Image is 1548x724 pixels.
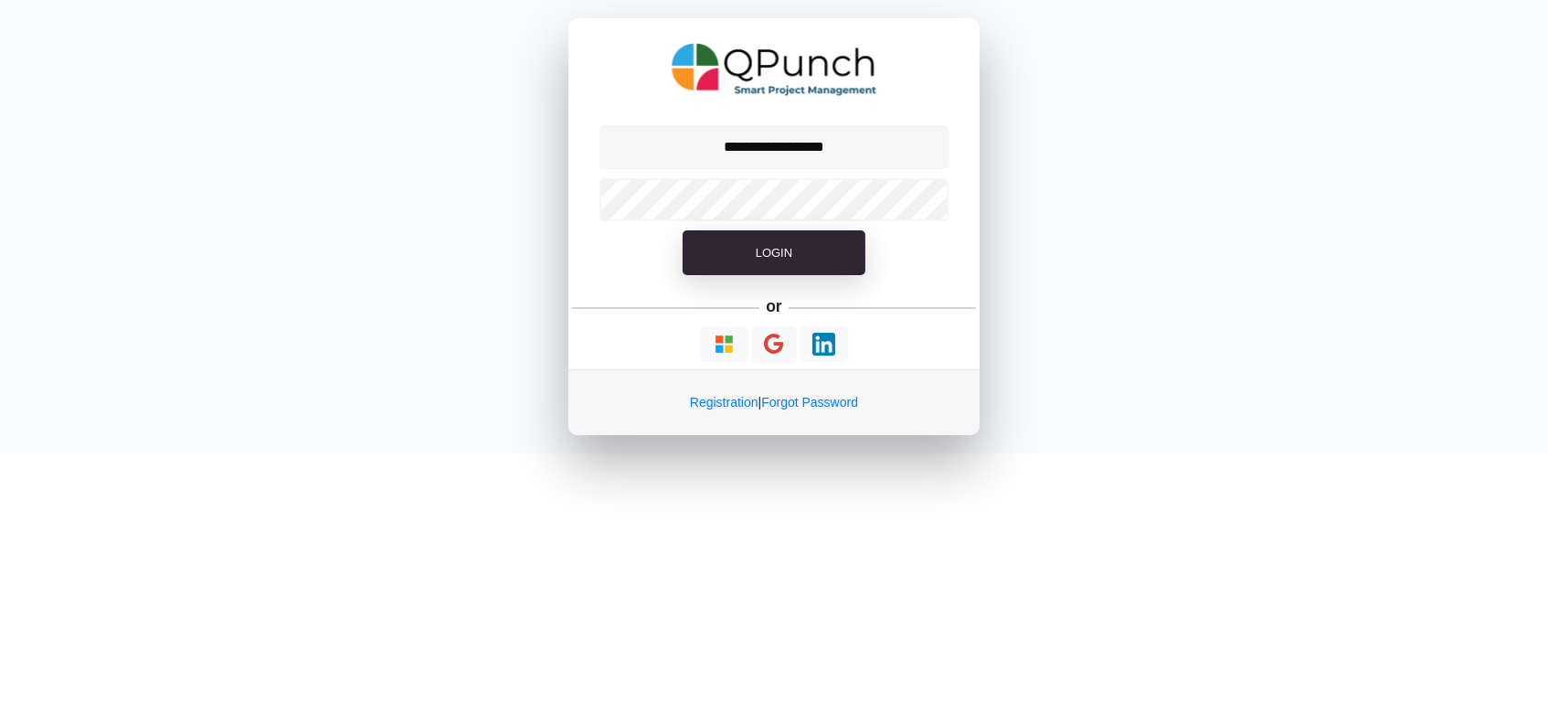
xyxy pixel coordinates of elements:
img: QPunch [672,37,877,102]
button: Continue With Google [752,326,797,364]
img: Loading... [713,333,736,356]
div: | [568,369,980,435]
h5: or [763,294,786,320]
a: Registration [690,395,758,410]
button: Login [683,230,865,276]
a: Forgot Password [761,395,858,410]
img: Loading... [812,333,835,356]
button: Continue With Microsoft Azure [700,326,748,362]
span: Login [756,246,792,260]
button: Continue With LinkedIn [800,326,848,362]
